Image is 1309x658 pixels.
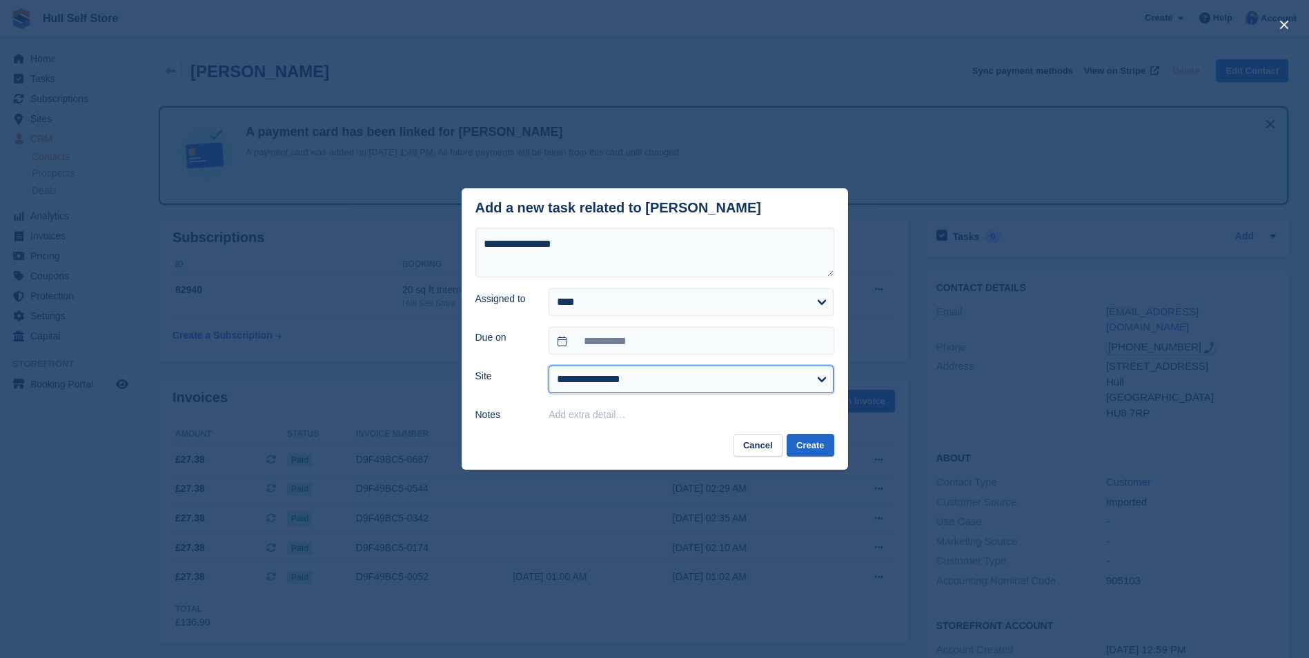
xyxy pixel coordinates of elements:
[549,409,625,420] button: Add extra detail…
[475,330,533,345] label: Due on
[1273,14,1295,36] button: close
[475,200,762,216] div: Add a new task related to [PERSON_NAME]
[734,434,783,457] button: Cancel
[475,408,533,422] label: Notes
[787,434,834,457] button: Create
[475,292,533,306] label: Assigned to
[475,369,533,383] label: Site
